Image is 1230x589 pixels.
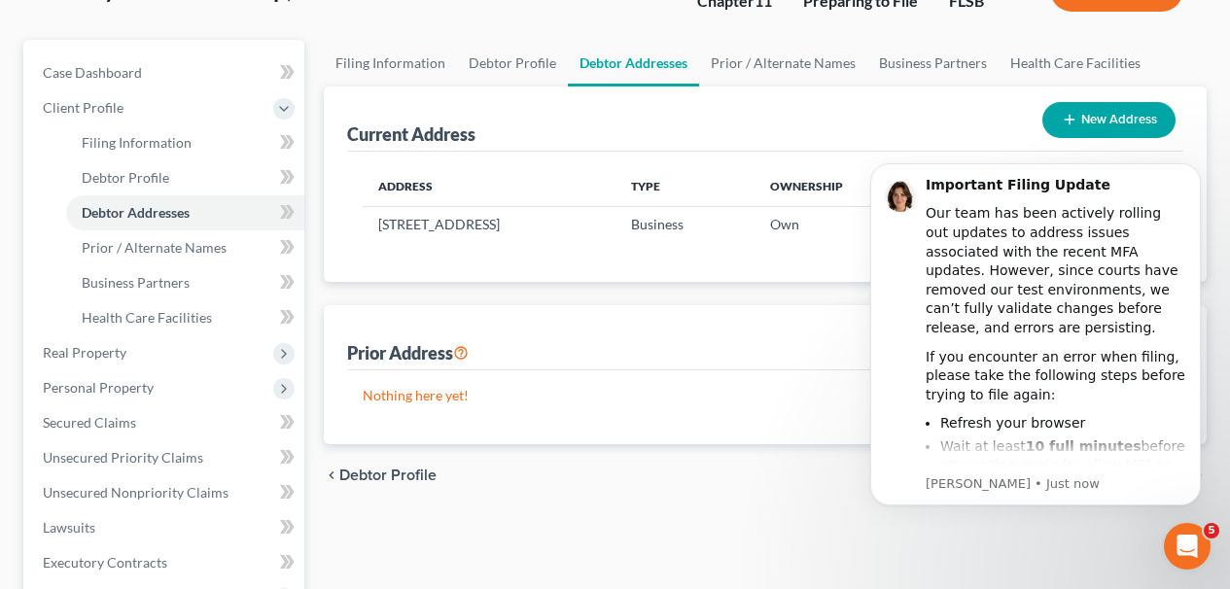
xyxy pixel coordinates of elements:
[82,274,190,291] span: Business Partners
[66,195,304,230] a: Debtor Addresses
[43,99,123,116] span: Client Profile
[82,239,227,256] span: Prior / Alternate Names
[363,386,1168,405] p: Nothing here yet!
[324,40,457,87] a: Filing Information
[27,440,304,475] a: Unsecured Priority Claims
[27,475,304,510] a: Unsecured Nonpriority Claims
[27,405,304,440] a: Secured Claims
[43,414,136,431] span: Secured Claims
[755,206,927,243] td: Own
[615,167,754,206] th: Type
[755,167,927,206] th: Ownership
[615,206,754,243] td: Business
[43,519,95,536] span: Lawsuits
[82,169,169,186] span: Debtor Profile
[699,40,867,87] a: Prior / Alternate Names
[82,204,190,221] span: Debtor Addresses
[27,510,304,545] a: Lawsuits
[66,265,304,300] a: Business Partners
[66,300,304,335] a: Health Care Facilities
[43,379,154,396] span: Personal Property
[66,230,304,265] a: Prior / Alternate Names
[363,167,615,206] th: Address
[568,40,699,87] a: Debtor Addresses
[43,449,203,466] span: Unsecured Priority Claims
[27,55,304,90] a: Case Dashboard
[43,484,228,501] span: Unsecured Nonpriority Claims
[66,125,304,160] a: Filing Information
[1204,523,1219,538] span: 5
[66,160,304,195] a: Debtor Profile
[339,468,437,483] span: Debtor Profile
[82,134,192,151] span: Filing Information
[1042,102,1176,138] button: New Address
[43,554,167,571] span: Executory Contracts
[841,139,1230,579] iframe: Intercom notifications message
[43,344,126,361] span: Real Property
[324,468,339,483] i: chevron_left
[43,64,142,81] span: Case Dashboard
[867,40,999,87] a: Business Partners
[27,545,304,580] a: Executory Contracts
[324,468,437,483] button: chevron_left Debtor Profile
[347,341,469,364] div: Prior Address
[347,122,475,146] div: Current Address
[457,40,568,87] a: Debtor Profile
[363,206,615,243] td: [STREET_ADDRESS]
[999,40,1152,87] a: Health Care Facilities
[82,309,212,326] span: Health Care Facilities
[1164,523,1211,570] iframe: Intercom live chat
